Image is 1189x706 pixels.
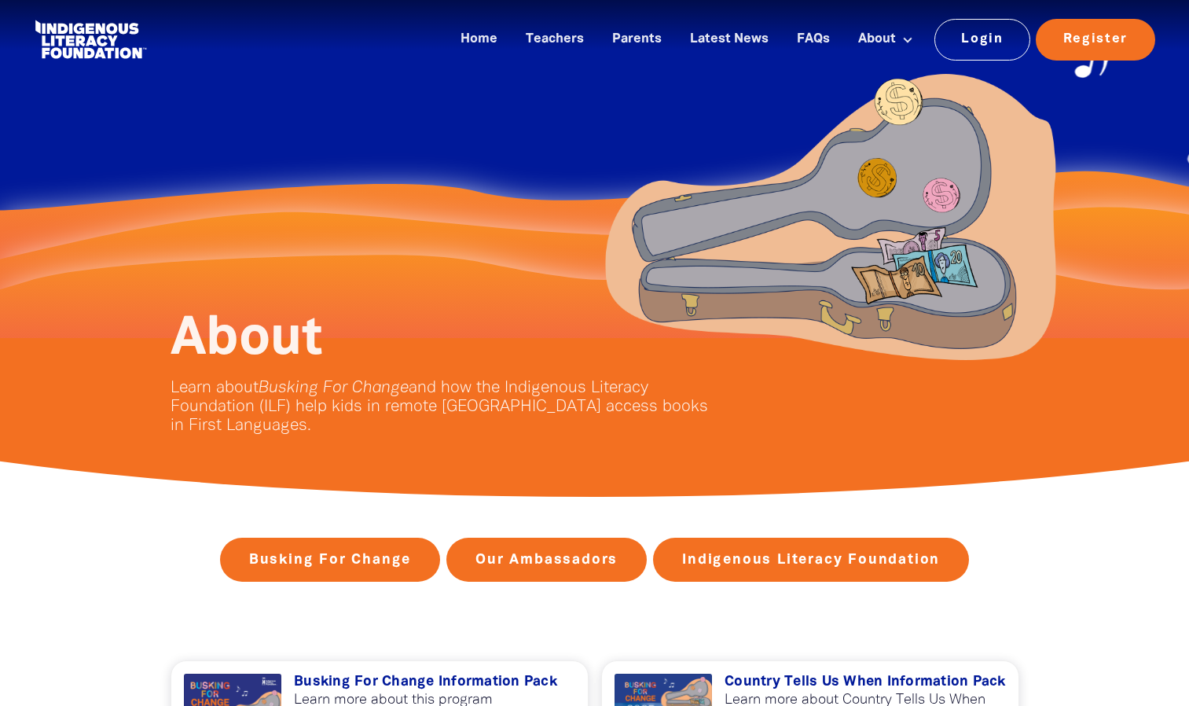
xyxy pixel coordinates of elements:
[294,674,575,691] h3: Busking For Change Information Pack
[171,379,721,436] p: Learn about and how the Indigenous Literacy Foundation (ILF) help kids in remote [GEOGRAPHIC_DATA...
[653,538,969,582] a: Indigenous Literacy Foundation
[259,381,409,395] em: Busking For Change
[446,538,647,582] a: Our Ambassadors
[934,19,1031,60] a: Login
[603,27,671,53] a: Parents
[451,27,507,53] a: Home
[171,315,322,364] span: About
[1036,19,1155,60] a: Register
[681,27,778,53] a: Latest News
[220,538,440,582] a: Busking For Change
[516,27,593,53] a: Teachers
[787,27,839,53] a: FAQs
[725,674,1006,691] h3: Country Tells Us When Information Pack
[849,27,923,53] a: About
